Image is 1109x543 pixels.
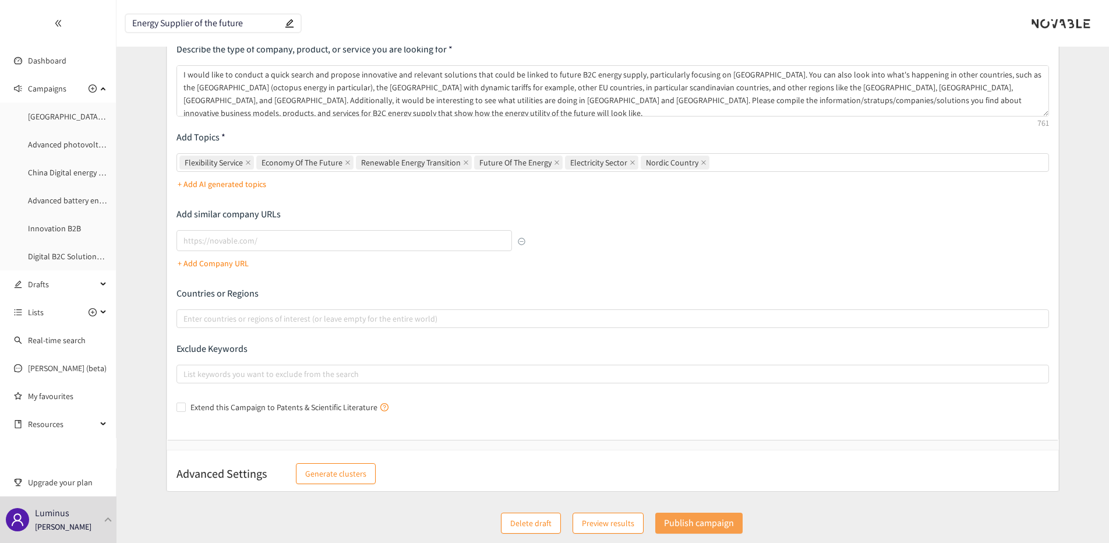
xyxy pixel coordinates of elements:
[285,19,294,28] span: edit
[582,517,634,530] span: Preview results
[28,471,107,494] span: Upgrade your plan
[14,84,22,93] span: sound
[356,156,472,170] span: Renewable Energy Transition
[510,517,552,530] span: Delete draft
[646,156,698,169] span: Nordic Country
[262,156,342,169] span: Economy Of The Future
[701,160,707,165] span: close
[1051,487,1109,543] div: Chatwidget
[28,111,224,122] a: [GEOGRAPHIC_DATA] : High efficiency heat pump systems
[28,363,107,373] a: [PERSON_NAME] (beta)
[305,467,366,480] span: Generate clusters
[28,335,86,345] a: Real-time search
[28,385,107,408] a: My favourites
[54,19,62,27] span: double-left
[256,156,354,170] span: Economy Of The Future
[14,308,22,316] span: unordered-list
[28,195,142,206] a: Advanced battery energy storage
[176,208,525,221] p: Add similar company URLs
[641,156,709,170] span: Nordic Country
[176,131,1049,144] p: Add Topics
[14,420,22,428] span: book
[554,160,560,165] span: close
[361,156,461,169] span: Renewable Energy Transition
[176,65,1049,117] textarea: I would like to conduct a quick search and propose innovative and relevant solutions that could b...
[178,175,266,193] button: + Add AI generated topics
[28,77,66,100] span: Campaigns
[176,466,267,482] h2: Advanced Settings
[664,516,734,530] p: Publish campaign
[474,156,563,170] span: Future Of The Energy
[178,257,249,270] p: + Add Company URL
[176,457,1049,484] div: Advanced SettingsGenerate clusters
[28,301,44,324] span: Lists
[89,84,97,93] span: plus-circle
[28,55,66,66] a: Dashboard
[179,156,254,170] span: Flexibility Service
[570,156,627,169] span: Electricity Sector
[178,178,266,191] p: + Add AI generated topics
[178,254,249,273] button: + Add Company URL
[14,478,22,486] span: trophy
[28,223,81,234] a: Innovation B2B
[565,156,638,170] span: Electricity Sector
[35,520,91,533] p: [PERSON_NAME]
[186,401,393,414] span: Extend this Campaign to Patents & Scientific Literature
[245,160,251,165] span: close
[10,513,24,527] span: user
[28,139,177,150] a: Advanced photovoltaics & solar integration
[28,251,153,262] a: Digital B2C Solutions Energy Utilities
[28,167,195,178] a: China Digital energy management & grid services
[479,156,552,169] span: Future Of The Energy
[35,506,69,520] p: Luminus
[345,160,351,165] span: close
[573,513,644,534] button: Preview results
[655,513,743,534] button: Publish campaign
[176,343,1049,355] p: Exclude Keywords
[296,463,376,484] button: Generate clusters
[28,273,97,296] span: Drafts
[185,156,243,169] span: Flexibility Service
[380,403,388,411] span: question-circle
[463,160,469,165] span: close
[712,156,714,170] input: Flexibility ServiceEconomy Of The FutureRenewable Energy TransitionFuture Of The EnergyElectricit...
[89,308,97,316] span: plus-circle
[1051,487,1109,543] iframe: Chat Widget
[183,367,186,381] input: List keywords you want to exclude from the search
[176,287,1049,300] p: Countries or Regions
[176,43,1049,56] p: Describe the type of company, product, or service you are looking for
[28,412,97,436] span: Resources
[14,280,22,288] span: edit
[176,230,512,251] input: lookalikes url
[501,513,561,534] button: Delete draft
[630,160,635,165] span: close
